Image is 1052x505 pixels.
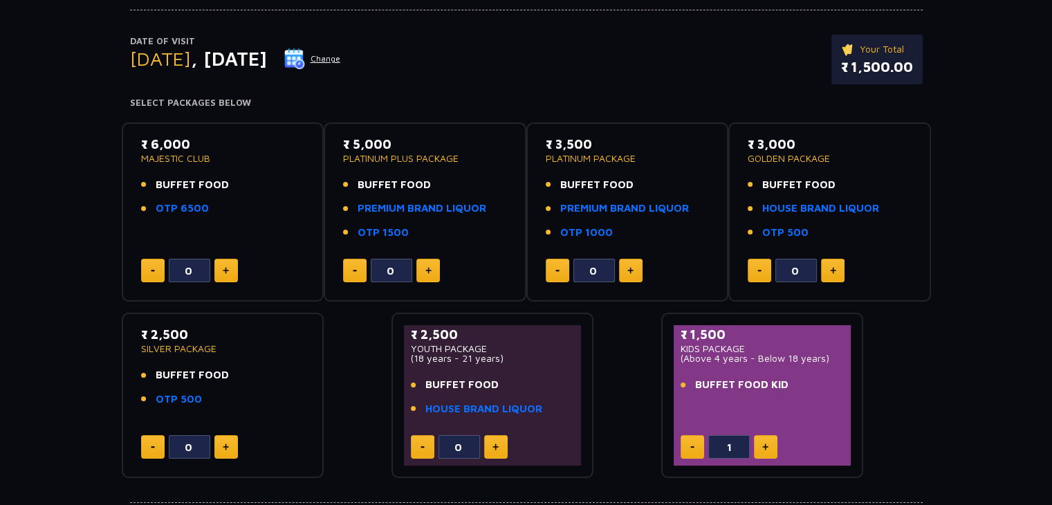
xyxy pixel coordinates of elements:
[130,35,341,48] p: Date of Visit
[560,225,613,241] a: OTP 1000
[681,325,845,344] p: ₹ 1,500
[358,225,409,241] a: OTP 1500
[492,443,499,450] img: plus
[141,325,305,344] p: ₹ 2,500
[130,98,923,109] h4: Select Packages Below
[223,267,229,274] img: plus
[425,377,499,393] span: BUFFET FOOD
[151,270,155,272] img: minus
[223,443,229,450] img: plus
[690,446,694,448] img: minus
[343,154,507,163] p: PLATINUM PLUS PACKAGE
[841,57,913,77] p: ₹ 1,500.00
[141,154,305,163] p: MAJESTIC CLUB
[627,267,634,274] img: plus
[555,270,560,272] img: minus
[156,177,229,193] span: BUFFET FOOD
[358,201,486,217] a: PREMIUM BRAND LIQUOR
[284,48,341,70] button: Change
[762,201,879,217] a: HOUSE BRAND LIQUOR
[748,135,912,154] p: ₹ 3,000
[141,344,305,353] p: SILVER PACKAGE
[156,392,202,407] a: OTP 500
[130,47,191,70] span: [DATE]
[546,154,710,163] p: PLATINUM PACKAGE
[141,135,305,154] p: ₹ 6,000
[841,42,913,57] p: Your Total
[425,267,432,274] img: plus
[546,135,710,154] p: ₹ 3,500
[425,401,542,417] a: HOUSE BRAND LIQUOR
[762,443,768,450] img: plus
[841,42,856,57] img: ticket
[353,270,357,272] img: minus
[411,344,575,353] p: YOUTH PACKAGE
[762,177,836,193] span: BUFFET FOOD
[421,446,425,448] img: minus
[748,154,912,163] p: GOLDEN PACKAGE
[358,177,431,193] span: BUFFET FOOD
[411,325,575,344] p: ₹ 2,500
[830,267,836,274] img: plus
[151,446,155,448] img: minus
[762,225,809,241] a: OTP 500
[560,177,634,193] span: BUFFET FOOD
[156,367,229,383] span: BUFFET FOOD
[156,201,209,217] a: OTP 6500
[411,353,575,363] p: (18 years - 21 years)
[681,353,845,363] p: (Above 4 years - Below 18 years)
[757,270,762,272] img: minus
[343,135,507,154] p: ₹ 5,000
[560,201,689,217] a: PREMIUM BRAND LIQUOR
[695,377,788,393] span: BUFFET FOOD KID
[681,344,845,353] p: KIDS PACKAGE
[191,47,267,70] span: , [DATE]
